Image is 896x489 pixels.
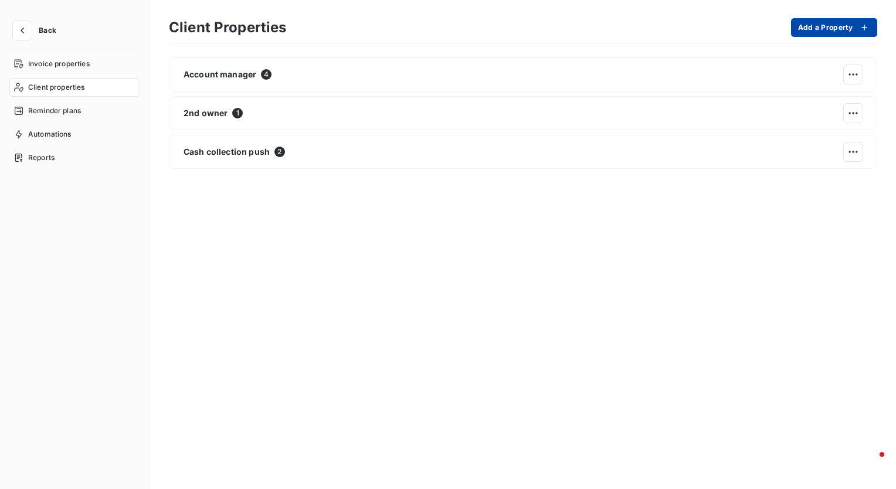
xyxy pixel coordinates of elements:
[184,146,270,158] span: Cash collection push
[261,69,271,80] span: 4
[9,55,140,73] a: Invoice properties
[9,125,140,144] a: Automations
[9,21,66,40] button: Back
[856,449,884,477] iframe: Intercom live chat
[28,59,90,69] span: Invoice properties
[9,148,140,167] a: Reports
[28,82,85,93] span: Client properties
[184,107,228,119] span: 2nd owner
[9,78,140,97] a: Client properties
[169,17,287,38] h3: Client Properties
[184,69,256,80] span: Account manager
[274,147,285,157] span: 2
[28,152,55,163] span: Reports
[28,129,72,140] span: Automations
[39,27,56,34] span: Back
[9,101,140,120] a: Reminder plans
[232,108,243,118] span: 1
[28,106,81,116] span: Reminder plans
[791,18,877,37] button: Add a Property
